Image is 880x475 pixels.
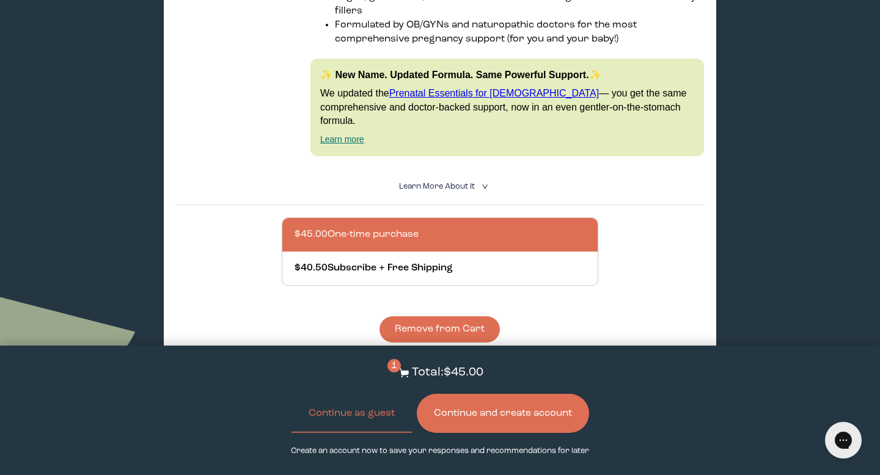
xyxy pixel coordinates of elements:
[320,134,364,144] a: Learn more
[389,88,599,98] a: Prenatal Essentials for [DEMOGRAPHIC_DATA]
[335,18,704,46] li: Formulated by OB/GYNs and naturopathic doctors for the most comprehensive pregnancy support (for ...
[387,359,401,372] span: 1
[417,394,589,433] button: Continue and create account
[412,364,483,382] p: Total: $45.00
[380,316,500,343] button: Remove from Cart
[320,70,601,80] strong: ✨ New Name. Updated Formula. Same Powerful Support.✨
[399,183,475,190] span: Learn More About it
[478,183,490,190] i: <
[291,394,412,433] button: Continue as guest
[320,87,694,128] p: We updated the — you get the same comprehensive and doctor-backed support, now in an even gentler...
[819,418,868,463] iframe: Gorgias live chat messenger
[399,181,481,192] summary: Learn More About it <
[291,445,589,457] p: Create an account now to save your responses and recommendations for later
